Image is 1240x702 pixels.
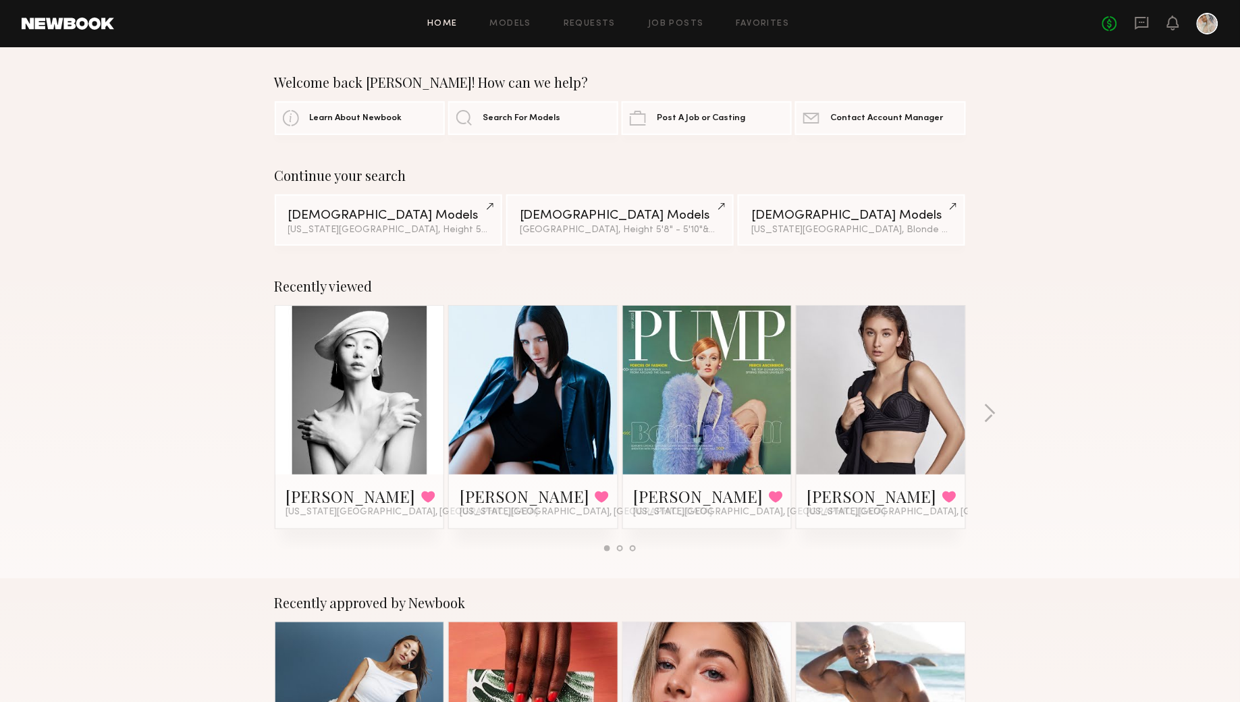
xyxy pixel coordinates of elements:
[751,209,952,222] div: [DEMOGRAPHIC_DATA] Models
[807,507,1060,518] span: [US_STATE][GEOGRAPHIC_DATA], [GEOGRAPHIC_DATA]
[564,20,616,28] a: Requests
[310,114,402,123] span: Learn About Newbook
[738,194,965,246] a: [DEMOGRAPHIC_DATA] Models[US_STATE][GEOGRAPHIC_DATA], Blonde hair
[286,507,539,518] span: [US_STATE][GEOGRAPHIC_DATA], [GEOGRAPHIC_DATA]
[648,20,704,28] a: Job Posts
[520,209,720,222] div: [DEMOGRAPHIC_DATA] Models
[622,101,792,135] a: Post A Job or Casting
[736,20,790,28] a: Favorites
[275,101,445,135] a: Learn About Newbook
[506,194,734,246] a: [DEMOGRAPHIC_DATA] Models[GEOGRAPHIC_DATA], Height 5'8" - 5'10"&4other filters
[634,507,886,518] span: [US_STATE][GEOGRAPHIC_DATA], [GEOGRAPHIC_DATA]
[275,194,502,246] a: [DEMOGRAPHIC_DATA] Models[US_STATE][GEOGRAPHIC_DATA], Height 5'8" - 5'10"
[751,225,952,235] div: [US_STATE][GEOGRAPHIC_DATA], Blonde hair
[275,595,966,611] div: Recently approved by Newbook
[286,485,416,507] a: [PERSON_NAME]
[275,278,966,294] div: Recently viewed
[634,485,763,507] a: [PERSON_NAME]
[703,225,769,234] span: & 4 other filter s
[483,114,561,123] span: Search For Models
[460,485,589,507] a: [PERSON_NAME]
[275,167,966,184] div: Continue your search
[427,20,458,28] a: Home
[807,485,937,507] a: [PERSON_NAME]
[830,114,943,123] span: Contact Account Manager
[275,74,966,90] div: Welcome back [PERSON_NAME]! How can we help?
[520,225,720,235] div: [GEOGRAPHIC_DATA], Height 5'8" - 5'10"
[460,507,712,518] span: [US_STATE][GEOGRAPHIC_DATA], [GEOGRAPHIC_DATA]
[490,20,531,28] a: Models
[657,114,745,123] span: Post A Job or Casting
[288,225,489,235] div: [US_STATE][GEOGRAPHIC_DATA], Height 5'8" - 5'10"
[288,209,489,222] div: [DEMOGRAPHIC_DATA] Models
[795,101,965,135] a: Contact Account Manager
[448,101,618,135] a: Search For Models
